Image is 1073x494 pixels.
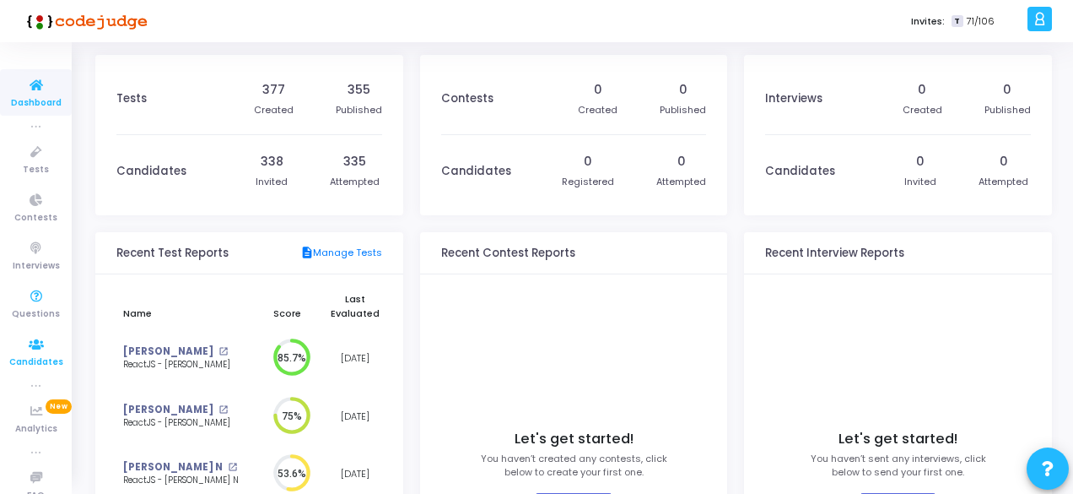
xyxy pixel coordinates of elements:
[15,422,57,437] span: Analytics
[677,153,686,171] div: 0
[679,81,687,99] div: 0
[123,460,223,475] a: [PERSON_NAME] N
[218,347,228,356] mat-icon: open_in_new
[967,14,995,29] span: 71/106
[656,175,706,189] div: Attempted
[660,103,706,117] div: Published
[348,81,370,99] div: 355
[123,417,243,430] div: ReactJS - [PERSON_NAME]
[123,475,243,487] div: ReactJS - [PERSON_NAME] N
[13,259,60,274] span: Interviews
[811,452,986,480] p: You haven’t sent any interviews, click below to send your first one.
[116,165,186,178] h3: Candidates
[46,399,72,414] span: New
[336,103,382,117] div: Published
[218,405,228,415] mat-icon: open_in_new
[916,153,925,171] div: 0
[14,211,57,225] span: Contests
[584,153,592,171] div: 0
[1003,81,1011,99] div: 0
[765,165,835,178] h3: Candidates
[123,403,213,417] a: [PERSON_NAME]
[324,329,387,388] td: [DATE]
[578,103,617,117] div: Created
[441,165,511,178] h3: Candidates
[441,247,575,260] h3: Recent Contest Reports
[918,81,926,99] div: 0
[594,81,602,99] div: 0
[261,153,283,171] div: 338
[562,175,614,189] div: Registered
[515,431,634,448] h4: Let's get started!
[904,175,936,189] div: Invited
[300,246,313,261] mat-icon: description
[116,247,229,260] h3: Recent Test Reports
[12,307,60,322] span: Questions
[984,103,1031,117] div: Published
[21,4,148,38] img: logo
[330,175,380,189] div: Attempted
[911,14,945,29] label: Invites:
[324,388,387,446] td: [DATE]
[903,103,942,117] div: Created
[123,345,213,359] a: [PERSON_NAME]
[23,163,49,177] span: Tests
[765,247,904,260] h3: Recent Interview Reports
[838,431,957,448] h4: Let's get started!
[441,92,493,106] h3: Contests
[300,246,382,261] a: Manage Tests
[952,15,962,28] span: T
[228,463,237,472] mat-icon: open_in_new
[123,359,243,372] div: ReactJS - [PERSON_NAME]
[254,103,294,117] div: Created
[116,92,147,106] h3: Tests
[343,153,366,171] div: 335
[765,92,822,106] h3: Interviews
[251,283,324,329] th: Score
[11,96,62,111] span: Dashboard
[116,283,251,329] th: Name
[256,175,288,189] div: Invited
[9,356,63,370] span: Candidates
[481,452,667,480] p: You haven’t created any contests, click below to create your first one.
[262,81,285,99] div: 377
[1000,153,1008,171] div: 0
[979,175,1028,189] div: Attempted
[324,283,387,329] th: Last Evaluated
